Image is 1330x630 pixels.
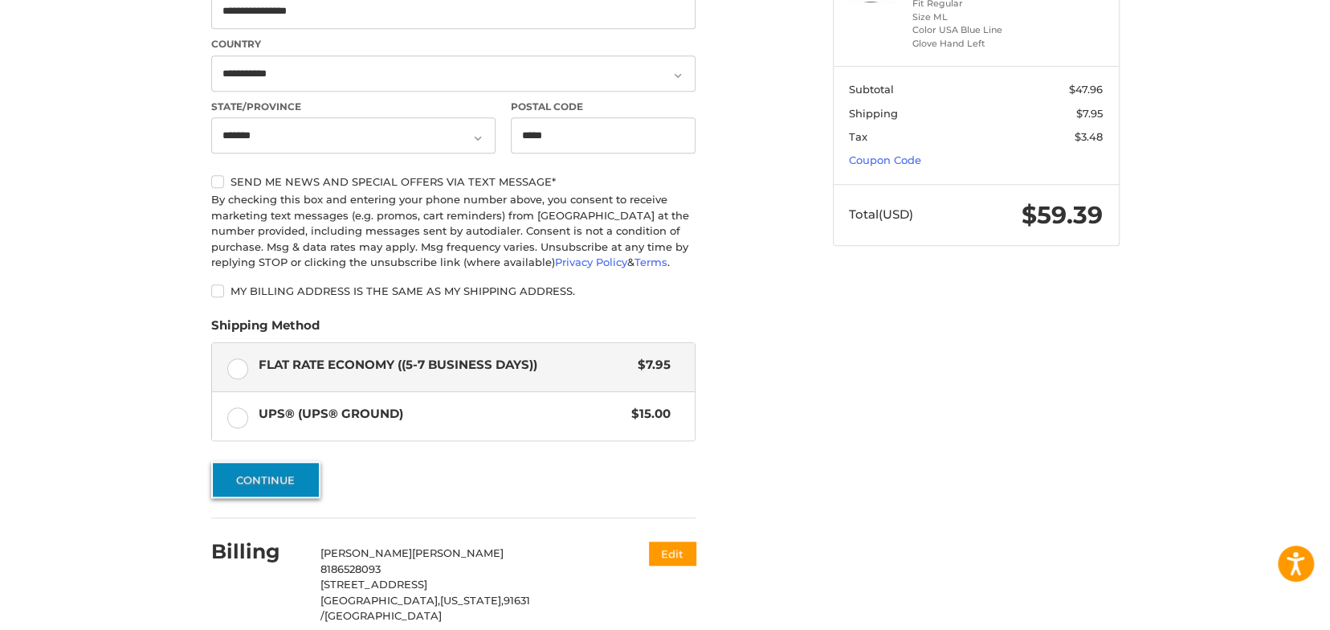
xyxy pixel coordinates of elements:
span: Total (USD) [849,207,913,222]
span: Tax [849,130,867,143]
span: UPS® (UPS® Ground) [259,405,624,423]
span: $7.95 [1076,107,1103,120]
span: $59.39 [1022,200,1103,230]
li: Glove Hand Left [912,37,1035,51]
label: My billing address is the same as my shipping address. [211,284,696,297]
span: [PERSON_NAME] [412,546,504,559]
label: Country [211,37,696,51]
span: $3.48 [1075,130,1103,143]
span: $7.95 [630,356,671,374]
span: 8186528093 [320,562,381,575]
span: Flat Rate Economy ((5-7 Business Days)) [259,356,630,374]
h2: Billing [211,539,305,564]
div: By checking this box and entering your phone number above, you consent to receive marketing text ... [211,192,696,271]
span: [GEOGRAPHIC_DATA], [320,594,440,607]
span: $47.96 [1069,83,1103,96]
span: [GEOGRAPHIC_DATA] [324,609,442,622]
span: [US_STATE], [440,594,504,607]
span: [STREET_ADDRESS] [320,578,427,591]
legend: Shipping Method [211,317,320,342]
span: [PERSON_NAME] [320,546,412,559]
a: Coupon Code [849,153,921,166]
li: Color USA Blue Line [912,23,1035,37]
a: Privacy Policy [555,256,627,268]
li: Size ML [912,10,1035,24]
label: Send me news and special offers via text message* [211,175,696,188]
label: State/Province [211,100,496,114]
button: Continue [211,461,320,498]
span: $15.00 [624,405,671,423]
a: Terms [634,256,667,268]
button: Edit [649,542,696,565]
span: Subtotal [849,83,894,96]
span: Shipping [849,107,898,120]
label: Postal Code [511,100,696,114]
